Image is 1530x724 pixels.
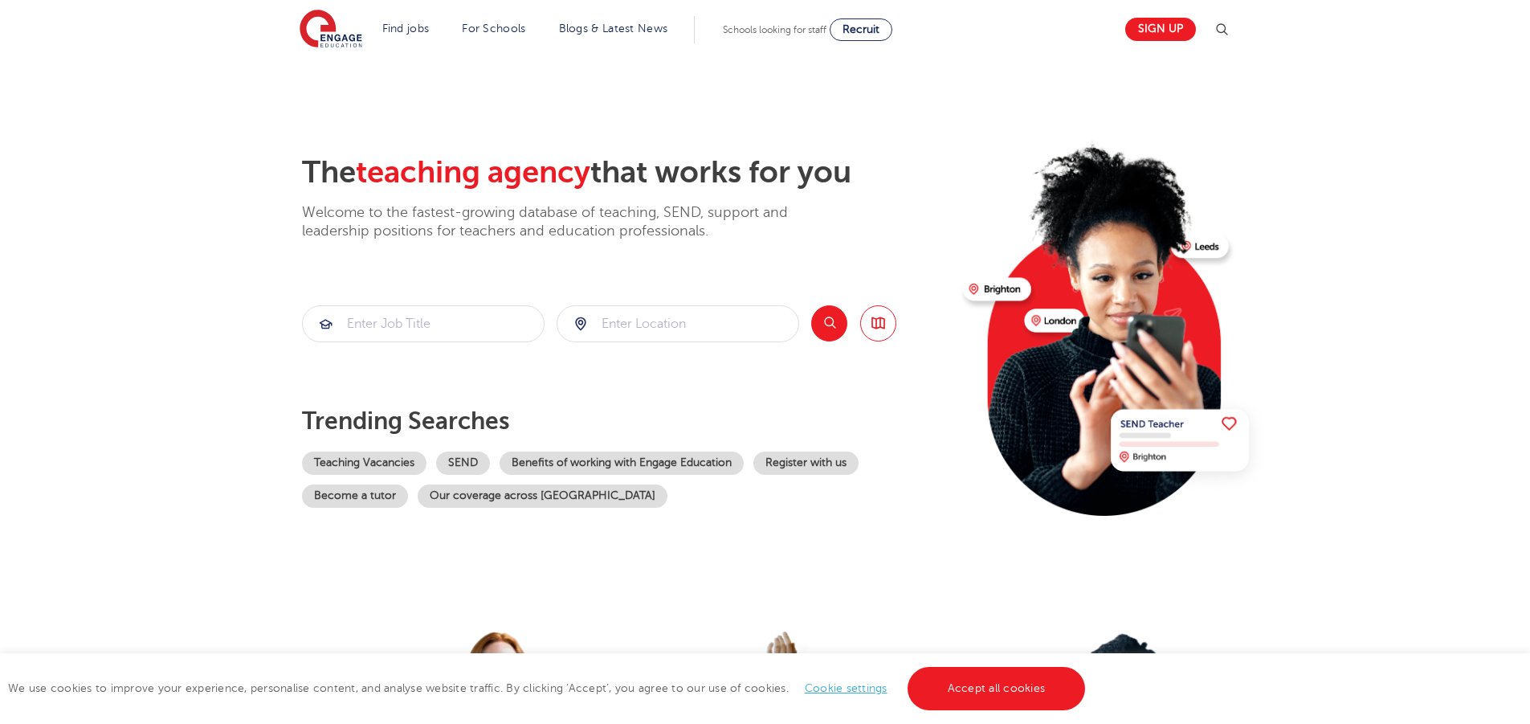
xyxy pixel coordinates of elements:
[303,306,544,342] input: Submit
[302,203,832,241] p: Welcome to the fastest-growing database of teaching, SEND, support and leadership positions for t...
[8,682,1089,694] span: We use cookies to improve your experience, personalise content, and analyse website traffic. By c...
[500,452,744,475] a: Benefits of working with Engage Education
[300,10,362,50] img: Engage Education
[436,452,490,475] a: SEND
[805,682,887,694] a: Cookie settings
[462,22,525,35] a: For Schools
[811,305,847,342] button: Search
[559,22,668,35] a: Blogs & Latest News
[557,305,799,342] div: Submit
[302,407,950,436] p: Trending searches
[843,23,879,35] span: Recruit
[356,155,590,190] span: teaching agency
[723,24,826,35] span: Schools looking for staff
[302,452,426,475] a: Teaching Vacancies
[557,306,798,342] input: Submit
[418,485,667,508] a: Our coverage across [GEOGRAPHIC_DATA]
[908,667,1086,710] a: Accept all cookies
[382,22,430,35] a: Find jobs
[302,305,545,342] div: Submit
[302,154,950,191] h2: The that works for you
[1125,18,1196,41] a: Sign up
[753,452,859,475] a: Register with us
[830,18,892,41] a: Recruit
[302,485,408,508] a: Become a tutor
